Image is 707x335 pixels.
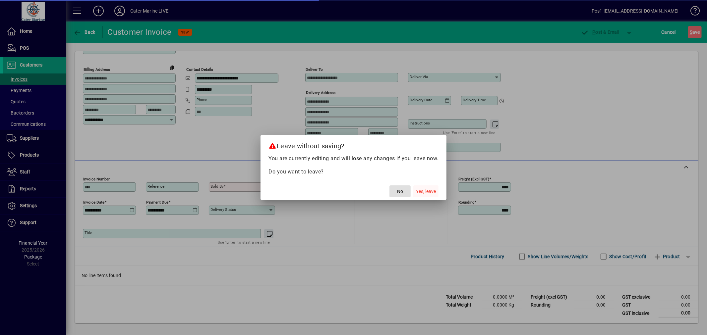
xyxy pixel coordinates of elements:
[397,188,403,195] span: No
[268,168,439,176] p: Do you want to leave?
[416,188,436,195] span: Yes, leave
[268,155,439,163] p: You are currently editing and will lose any changes if you leave now.
[261,135,446,154] h2: Leave without saving?
[389,185,411,197] button: No
[413,185,439,197] button: Yes, leave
